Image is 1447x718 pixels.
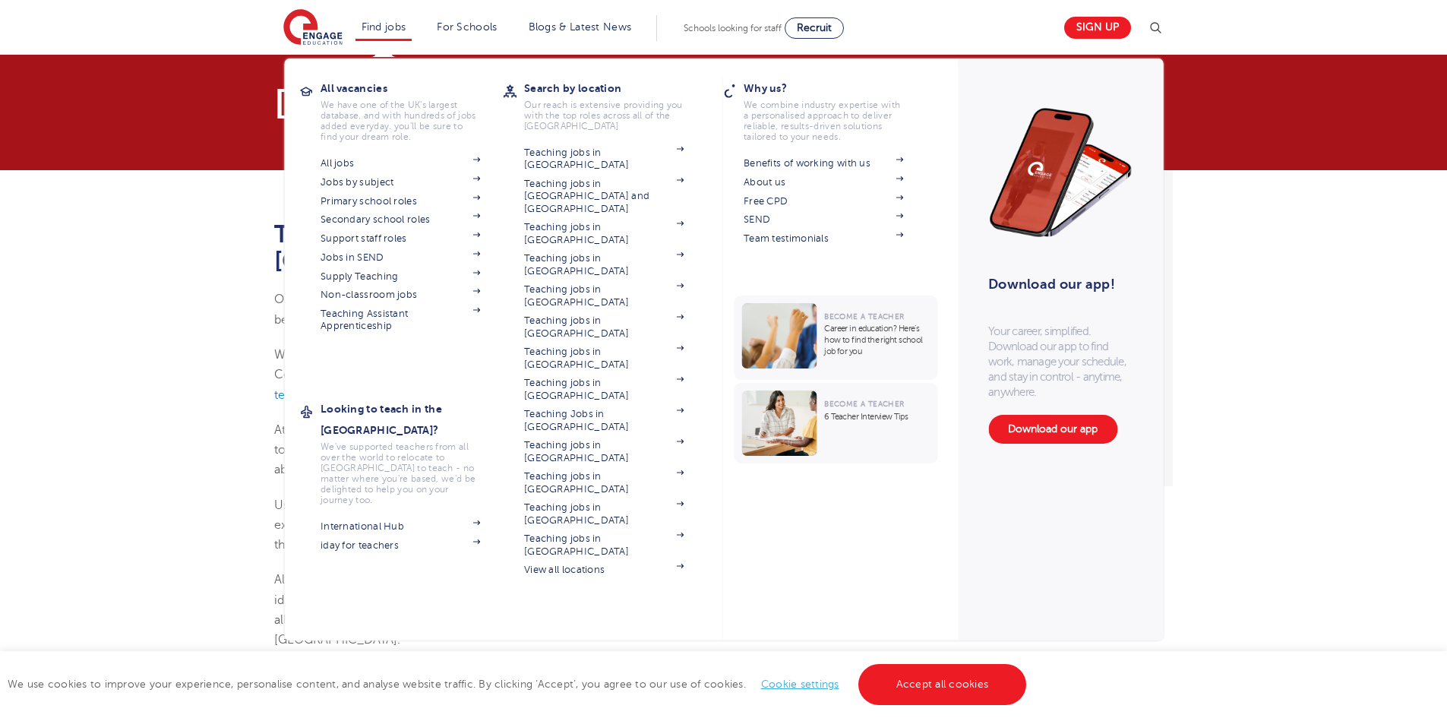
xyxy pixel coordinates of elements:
a: Teaching jobs in [GEOGRAPHIC_DATA] [524,533,684,558]
span: Become a Teacher [824,312,904,321]
p: Our Engage Education office in [GEOGRAPHIC_DATA] is located in [GEOGRAPHIC_DATA] beside the beaut... [274,289,866,330]
h3: All vacancies [321,77,503,99]
a: Become a Teacher6 Teacher Interview Tips [734,383,941,463]
a: All vacanciesWe have one of the UK's largest database. and with hundreds of jobs added everyday. ... [321,77,503,142]
a: Teaching jobs in [GEOGRAPHIC_DATA] [524,439,684,464]
p: [GEOGRAPHIC_DATA] [274,85,866,122]
span: Become a Teacher [824,400,904,408]
a: All jobs [321,157,480,169]
p: We have one of the UK's largest database. and with hundreds of jobs added everyday. you'll be sur... [321,100,480,142]
span: Schools looking for staff [684,23,782,33]
a: Become a TeacherCareer in education? Here’s how to find the right school job for you [734,296,941,380]
a: Team testimonials [744,232,903,245]
a: Teaching jobs in [GEOGRAPHIC_DATA] [524,470,684,495]
a: Download our app [988,415,1117,444]
span: Recruit [797,22,832,33]
h3: Looking to teach in the [GEOGRAPHIC_DATA]? [321,398,503,441]
a: Teaching jobs in [GEOGRAPHIC_DATA] [524,377,684,402]
a: iday for teachers [321,539,480,552]
a: Non-classroom jobs [321,289,480,301]
a: Looking to teach in the [GEOGRAPHIC_DATA]?We've supported teachers from all over the world to rel... [321,398,503,505]
a: Teaching Assistant Apprenticeship [321,308,480,333]
p: Our reach is extensive providing you with the top roles across all of the [GEOGRAPHIC_DATA] [524,100,684,131]
p: We've supported teachers from all over the world to relocate to [GEOGRAPHIC_DATA] to teach - no m... [321,441,480,505]
p: At Engage Education we provide teachers, teaching assistants and supply staff with all the suppor... [274,420,866,480]
h3: Search by location [524,77,706,99]
p: Career in education? Here’s how to find the right school job for you [824,323,930,357]
a: Secondary school roles [321,214,480,226]
a: Teaching jobs in [GEOGRAPHIC_DATA] and [GEOGRAPHIC_DATA] [524,178,684,215]
h1: Teaching Recruitment Agency in [GEOGRAPHIC_DATA], [GEOGRAPHIC_DATA] [274,221,866,274]
a: Sign up [1064,17,1131,39]
a: Teaching jobs in [GEOGRAPHIC_DATA] [524,147,684,172]
a: For Schools [437,21,497,33]
p: Within a convenient twenty minute journey of both Dublin [PERSON_NAME] and [GEOGRAPHIC_DATA] Cent... [274,345,866,405]
a: Benefits of working with us [744,157,903,169]
a: Jobs by subject [321,176,480,188]
img: Engage Education [283,9,343,47]
a: Find jobs [362,21,406,33]
a: View all locations [524,564,684,576]
a: Teaching jobs in [GEOGRAPHIC_DATA] [524,221,684,246]
a: Teaching jobs in [GEOGRAPHIC_DATA] [524,501,684,527]
a: Why us?We combine industry expertise with a personalised approach to deliver reliable, results-dr... [744,77,926,142]
a: Blogs & Latest News [529,21,632,33]
a: Teaching jobs in [GEOGRAPHIC_DATA] [524,283,684,308]
h3: Download our app! [988,267,1126,301]
a: Jobs in SEND [321,251,480,264]
p: Using years of knowledge in education we offer the professionals who work with us the benefit of ... [274,495,866,555]
a: Accept all cookies [858,664,1027,705]
a: SEND [744,214,903,226]
a: Support staff roles [321,232,480,245]
a: Teaching jobs in [GEOGRAPHIC_DATA] [524,252,684,277]
a: Search by locationOur reach is extensive providing you with the top roles across all of the [GEOG... [524,77,706,131]
p: We combine industry expertise with a personalised approach to deliver reliable, results-driven so... [744,100,903,142]
p: 6 Teacher Interview Tips [824,411,930,422]
a: Free CPD [744,195,903,207]
a: About us [744,176,903,188]
a: applying for teaching jobs [274,368,833,401]
a: Primary school roles [321,195,480,207]
span: We use cookies to improve your experience, personalise content, and analyse website traffic. By c... [8,678,1030,690]
a: International Hub [321,520,480,533]
a: Supply Teaching [321,270,480,283]
a: Teaching jobs in [GEOGRAPHIC_DATA] [524,346,684,371]
a: Cookie settings [761,678,839,690]
a: Teaching jobs in [GEOGRAPHIC_DATA] [524,315,684,340]
a: Teaching Jobs in [GEOGRAPHIC_DATA] [524,408,684,433]
h3: Why us? [744,77,926,99]
p: Your career, simplified. Download our app to find work, manage your schedule, and stay in control... [988,324,1133,400]
p: Although we help some of the most talented teachers in and around [GEOGRAPHIC_DATA] to find their... [274,570,866,650]
a: Recruit [785,17,844,39]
